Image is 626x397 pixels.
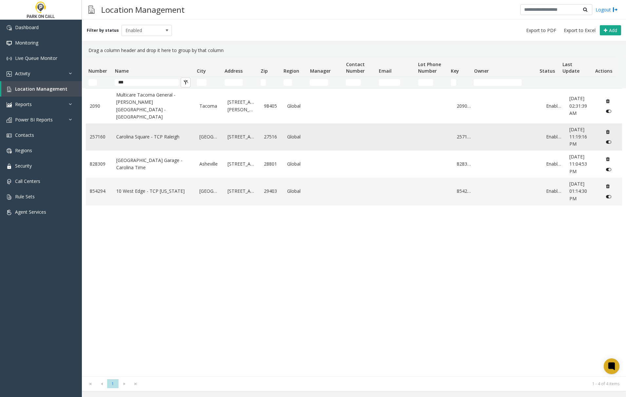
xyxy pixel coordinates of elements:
a: [GEOGRAPHIC_DATA] [199,188,220,195]
a: Location Management [1,81,82,97]
span: Security [15,163,32,169]
a: Enabled [546,188,562,195]
a: Carolina Square - TCP Raleigh [116,133,192,140]
a: Global [287,102,306,110]
span: Location Management [15,86,67,92]
a: Enabled [546,160,562,168]
a: Multicare Tacoma General - [PERSON_NAME] [GEOGRAPHIC_DATA] - [GEOGRAPHIC_DATA] [116,91,192,121]
span: Monitoring [15,40,38,46]
a: 854294 [457,188,472,195]
img: 'icon' [7,210,12,215]
a: Global [287,188,306,195]
input: City Filter [197,79,207,86]
span: Contact Number [346,61,365,74]
td: Last Update Filter [560,77,593,88]
span: [DATE] 11:19:16 PM [569,126,587,147]
div: Drag a column header and drop it here to group by that column [86,44,622,57]
span: City [197,68,206,74]
span: Zip [261,68,268,74]
a: [DATE] 02:31:39 AM [569,95,595,117]
span: Address [225,68,243,74]
img: 'icon' [7,71,12,77]
a: Enabled [546,133,562,140]
a: 257160 [90,133,108,140]
h3: Location Management [98,2,188,18]
img: 'icon' [7,133,12,138]
input: Owner Filter [474,79,522,86]
td: Name Filter [112,77,194,88]
button: Disable [603,164,615,174]
span: Power BI Reports [15,117,53,123]
a: Logout [596,6,618,13]
button: Export to Excel [561,26,598,35]
a: 98405 [264,102,279,110]
a: 209001 [457,102,472,110]
input: Contact Number Filter [346,79,361,86]
span: Live Queue Monitor [15,55,57,61]
a: [GEOGRAPHIC_DATA] [199,133,220,140]
a: [DATE] 11:19:16 PM [569,126,595,148]
span: Key [451,68,459,74]
span: Call Centers [15,178,40,184]
td: Address Filter [222,77,258,88]
span: Page 1 [107,379,119,388]
span: Manager [310,68,331,74]
img: 'icon' [7,179,12,184]
th: Status [537,57,560,77]
a: [DATE] 11:04:53 PM [569,153,595,175]
span: Email [379,68,392,74]
td: Email Filter [376,77,415,88]
a: 2090 [90,102,108,110]
input: Key Filter [451,79,456,86]
img: 'icon' [7,25,12,30]
span: Activity [15,70,30,77]
span: Regions [15,147,32,153]
a: [DATE] 01:14:30 PM [569,180,595,202]
img: 'icon' [7,102,12,107]
td: City Filter [194,77,222,88]
button: Disable [603,191,615,202]
img: 'icon' [7,194,12,200]
a: [STREET_ADDRESS][PERSON_NAME] [228,99,256,113]
span: Export to PDF [526,27,556,34]
div: Data table [82,57,626,376]
img: 'icon' [7,117,12,123]
a: 828309 [90,160,108,168]
kendo-pager-info: 1 - 4 of 4 items [145,381,619,387]
span: Reports [15,101,32,107]
a: 28801 [264,160,279,168]
img: 'icon' [7,56,12,61]
span: [DATE] 11:04:53 PM [569,153,587,174]
a: 29403 [264,188,279,195]
img: 'icon' [7,87,12,92]
a: [GEOGRAPHIC_DATA] Garage - Carolina Time [116,157,192,171]
td: Zip Filter [258,77,281,88]
input: Zip Filter [261,79,266,86]
button: Delete [603,127,613,137]
input: Lot Phone Number Filter [418,79,433,86]
input: Name Filter [115,79,179,86]
td: Status Filter [537,77,560,88]
td: Lot Phone Number Filter [415,77,448,88]
input: Number Filter [88,79,97,86]
span: Contacts [15,132,34,138]
img: logout [613,6,618,13]
span: Region [284,68,299,74]
img: 'icon' [7,148,12,153]
td: Key Filter [448,77,471,88]
span: Dashboard [15,24,39,30]
input: Address Filter [225,79,243,86]
span: [DATE] 01:14:30 PM [569,181,587,202]
span: Export to Excel [564,27,596,34]
span: Lot Phone Number [418,61,441,74]
span: Owner [474,68,489,74]
td: Owner Filter [471,77,537,88]
a: 854294 [90,188,108,195]
a: [STREET_ADDRESS] [228,188,256,195]
a: Tacoma [199,102,220,110]
input: Manager Filter [310,79,328,86]
button: Disable [603,106,615,117]
span: Add [609,27,617,33]
span: Last Update [562,61,580,74]
td: Contact Number Filter [343,77,376,88]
